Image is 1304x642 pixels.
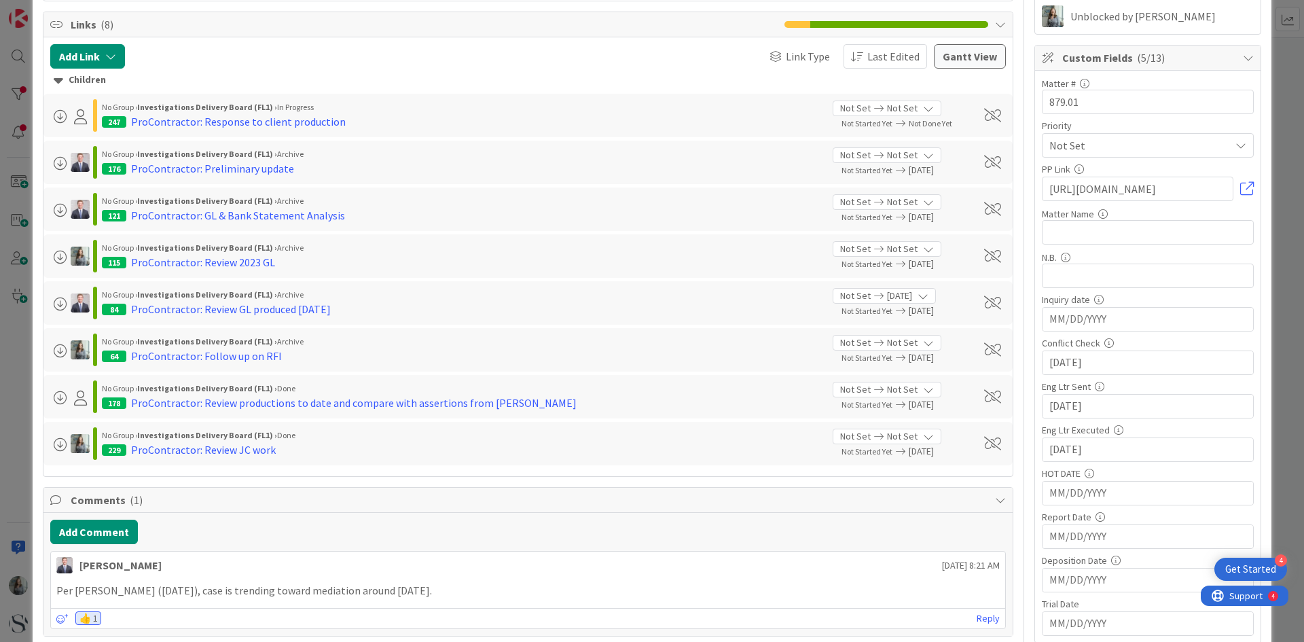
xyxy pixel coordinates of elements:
div: 121 [102,210,126,221]
span: [DATE] [909,397,968,412]
div: Priority [1042,121,1254,130]
div: Inquiry date [1042,295,1254,304]
span: Not Set [840,429,871,444]
input: MM/DD/YYYY [1049,438,1246,461]
div: Trial Date [1042,599,1254,609]
div: 64 [102,351,126,362]
label: Matter Name [1042,208,1094,220]
button: Add Comment [50,520,138,544]
span: Archive [277,149,304,159]
div: 👍 1 [75,611,101,625]
div: ProContractor: Preliminary update [131,160,294,177]
input: MM/DD/YYYY [1049,308,1246,331]
span: [DATE] [909,257,968,271]
img: JC [71,293,90,313]
span: ( 8 ) [101,18,113,31]
div: ProContractor: GL & Bank Statement Analysis [131,207,345,224]
button: Last Edited [844,44,927,69]
span: Not Set [887,382,918,397]
p: Per [PERSON_NAME] ([DATE]), case is trending toward mediation around [DATE]. [56,583,1000,599]
div: ProContractor: Review 2023 GL [131,254,275,270]
span: No Group › [102,336,137,346]
div: 4 [71,5,74,16]
span: Link Type [786,48,830,65]
span: [DATE] [887,289,912,303]
span: Done [277,383,295,393]
span: Not Set [887,429,918,444]
span: No Group › [102,430,137,440]
span: [DATE] [909,163,968,177]
span: Archive [277,289,304,300]
div: ProContractor: Follow up on RFI [131,348,282,364]
span: Not Set [840,101,871,115]
label: N.B. [1042,251,1057,264]
b: Investigations Delivery Board (FL1) › [137,196,277,206]
img: JC [71,200,90,219]
span: Last Edited [867,48,920,65]
img: JC [56,557,73,573]
span: Not Started Yet [841,259,892,269]
label: Matter # [1042,77,1076,90]
span: No Group › [102,149,137,159]
input: MM/DD/YYYY [1049,525,1246,548]
div: Get Started [1225,563,1276,576]
span: Not Started Yet [841,353,892,363]
span: Archive [277,196,304,206]
input: MM/DD/YYYY [1049,482,1246,505]
span: No Group › [102,383,137,393]
b: Investigations Delivery Board (FL1) › [137,430,277,440]
span: Not Set [840,242,871,256]
div: [PERSON_NAME] [79,557,162,573]
span: Not Done Yet [909,118,952,128]
span: ( 5/13 ) [1137,51,1165,65]
div: Children [54,73,1002,88]
span: Not Set [840,289,871,303]
div: PP Link [1042,164,1254,174]
b: Investigations Delivery Board (FL1) › [137,383,277,393]
span: [DATE] 8:21 AM [942,558,1000,573]
span: Archive [277,243,304,253]
span: Custom Fields [1062,50,1236,66]
span: Not Set [887,242,918,256]
span: Not Set [1049,136,1223,155]
button: Gantt View [934,44,1006,69]
span: Not Started Yet [841,165,892,175]
div: HOT DATE [1042,469,1254,478]
span: No Group › [102,196,137,206]
input: MM/DD/YYYY [1049,351,1246,374]
span: Not Started Yet [841,118,892,128]
div: Unblocked by [PERSON_NAME] [1070,10,1254,22]
img: LG [71,247,90,266]
div: Eng Ltr Sent [1042,382,1254,391]
span: Not Set [840,195,871,209]
b: Investigations Delivery Board (FL1) › [137,336,277,346]
span: Not Set [887,148,918,162]
span: Comments [71,492,988,508]
div: ProContractor: Review JC work [131,442,276,458]
span: Not Set [887,336,918,350]
div: ProContractor: Response to client production [131,113,346,130]
div: Eng Ltr Executed [1042,425,1254,435]
div: ProContractor: Review GL produced [DATE] [131,301,331,317]
div: 176 [102,163,126,175]
img: LG [71,340,90,359]
div: 229 [102,444,126,456]
div: Report Date [1042,512,1254,522]
span: Not Set [840,336,871,350]
img: LG [1042,5,1064,27]
span: Not Set [840,382,871,397]
span: Not Started Yet [841,446,892,457]
div: 84 [102,304,126,315]
div: Open Get Started checklist, remaining modules: 4 [1214,558,1287,581]
span: [DATE] [909,210,968,224]
div: 115 [102,257,126,268]
img: JC [71,153,90,172]
div: ProContractor: Review productions to date and compare with assertions from [PERSON_NAME] [131,395,577,411]
span: Not Set [840,148,871,162]
b: Investigations Delivery Board (FL1) › [137,149,277,159]
span: No Group › [102,102,137,112]
b: Investigations Delivery Board (FL1) › [137,243,277,253]
a: Reply [977,610,1000,627]
span: Not Started Yet [841,399,892,410]
span: [DATE] [909,304,968,318]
